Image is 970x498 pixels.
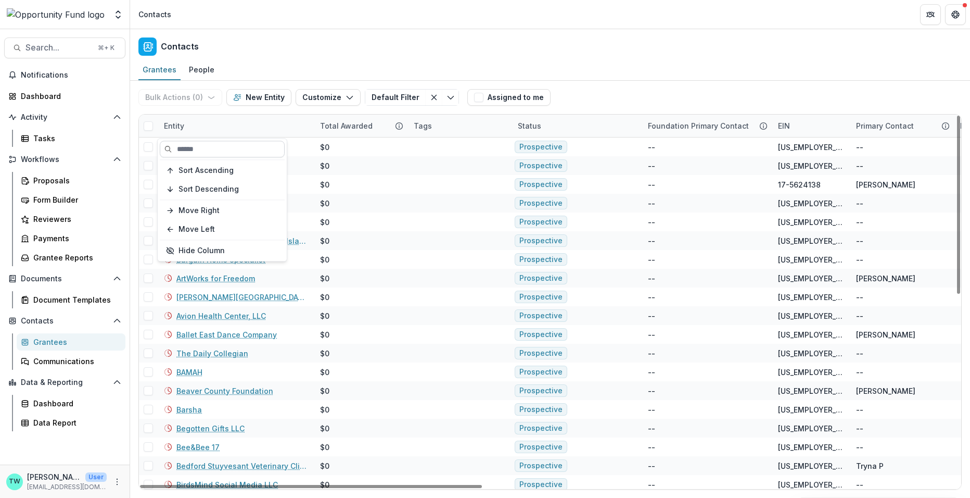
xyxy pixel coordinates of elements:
[21,317,109,326] span: Contacts
[512,115,642,137] div: Status
[778,310,844,321] div: [US_EMPLOYER_IDENTIFICATION_NUMBER]
[778,460,844,471] div: [US_EMPLOYER_IDENTIFICATION_NUMBER]
[17,172,125,189] a: Proposals
[519,161,563,170] span: Prospective
[856,310,863,321] div: --
[17,210,125,228] a: Reviewers
[138,62,181,77] div: Grantees
[642,115,772,137] div: Foundation Primary Contact
[320,142,329,153] div: $0
[772,115,850,137] div: EIN
[778,179,821,190] div: 17-5624138
[85,472,107,482] p: User
[33,417,117,428] div: Data Report
[856,254,863,265] div: --
[176,423,245,434] a: Begotten Gifts LLC
[320,348,329,359] div: $0
[320,460,329,471] div: $0
[21,91,117,102] div: Dashboard
[648,329,655,340] div: --
[519,387,563,395] span: Prospective
[856,460,884,471] div: Tryna P
[33,398,117,409] div: Dashboard
[33,294,117,305] div: Document Templates
[33,214,117,225] div: Reviewers
[178,185,239,194] span: Sort Descending
[519,462,563,470] span: Prospective
[4,374,125,391] button: Open Data & Reporting
[519,274,563,283] span: Prospective
[519,405,563,414] span: Prospective
[7,8,105,21] img: Opportunity Fund logo
[4,313,125,329] button: Open Contacts
[778,442,844,453] div: [US_EMPLOYER_IDENTIFICATION_NUMBER]
[111,4,125,25] button: Open entity switcher
[856,217,863,228] div: --
[320,198,329,209] div: $0
[27,482,107,492] p: [EMAIL_ADDRESS][DOMAIN_NAME]
[158,115,314,137] div: Entity
[21,113,109,122] span: Activity
[320,179,329,190] div: $0
[226,89,291,106] button: New Entity
[17,291,125,308] a: Document Templates
[4,88,125,105] a: Dashboard
[648,217,655,228] div: --
[648,310,655,321] div: --
[176,442,220,453] a: Bee&Bee 17
[856,423,863,434] div: --
[320,217,329,228] div: $0
[519,143,563,152] span: Prospective
[856,142,863,153] div: --
[158,120,190,131] div: Entity
[111,476,123,488] button: More
[778,292,844,303] div: [US_EMPLOYER_IDENTIFICATION_NUMBER]
[778,479,844,490] div: [US_EMPLOYER_IDENTIFICATION_NUMBER]
[778,273,844,284] div: [US_EMPLOYER_IDENTIFICATION_NUMBER]
[320,310,329,321] div: $0
[856,160,863,171] div: --
[856,179,915,190] div: [PERSON_NAME]
[856,367,863,378] div: --
[176,385,273,396] a: Beaver County Foundation
[467,89,551,106] button: Assigned to me
[945,4,966,25] button: Get Help
[4,151,125,168] button: Open Workflows
[25,43,92,53] span: Search...
[519,180,563,189] span: Prospective
[176,367,202,378] a: BAMAH
[176,292,308,303] a: [PERSON_NAME][GEOGRAPHIC_DATA]
[778,160,844,171] div: [US_EMPLOYER_IDENTIFICATION_NUMBER]
[519,349,563,358] span: Prospective
[33,252,117,263] div: Grantee Reports
[176,479,278,490] a: BirdsMind Social Media LLC
[519,255,563,264] span: Prospective
[407,120,438,131] div: Tags
[17,230,125,247] a: Payments
[778,367,844,378] div: [US_EMPLOYER_IDENTIFICATION_NUMBER]
[33,233,117,244] div: Payments
[17,333,125,351] a: Grantees
[176,404,202,415] a: Barsha
[17,414,125,431] a: Data Report
[176,273,255,284] a: ArtWorks for Freedom
[778,329,844,340] div: [US_EMPLOYER_IDENTIFICATION_NUMBER]
[850,120,920,131] div: Primary Contact
[648,460,655,471] div: --
[778,235,844,246] div: [US_EMPLOYER_IDENTIFICATION_NUMBER]
[778,254,844,265] div: [US_EMPLOYER_IDENTIFICATION_NUMBER]
[176,348,248,359] a: The Daily Collegian
[856,442,863,453] div: --
[442,89,459,106] button: Toggle menu
[778,142,844,153] div: [US_EMPLOYER_IDENTIFICATION_NUMBER]
[21,275,109,283] span: Documents
[648,254,655,265] div: --
[856,235,863,246] div: --
[17,353,125,370] a: Communications
[4,67,125,83] button: Notifications
[519,443,563,452] span: Prospective
[856,479,863,490] div: --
